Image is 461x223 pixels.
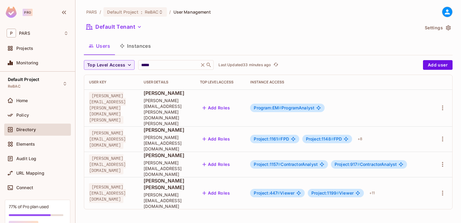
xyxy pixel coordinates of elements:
span: Viewer [254,191,294,196]
span: [PERSON_NAME][EMAIL_ADDRESS][DOMAIN_NAME] [144,192,190,209]
span: Workspace: PARS [19,31,30,36]
span: [PERSON_NAME][EMAIL_ADDRESS][DOMAIN_NAME] [89,183,126,203]
span: ProgramAnalyst [254,105,314,110]
span: [PERSON_NAME] [144,90,190,96]
span: # [279,105,281,110]
div: Pro [23,9,33,16]
span: Project:1161 [254,136,281,141]
span: Home [16,98,28,103]
div: 77% of Pro plan used [9,204,49,209]
span: [PERSON_NAME] [144,152,190,159]
span: Default Project [107,9,138,15]
span: # [278,162,281,167]
div: User Details [144,80,190,85]
span: [PERSON_NAME] [PERSON_NAME] [144,177,190,191]
span: # [331,136,334,141]
button: Add Roles [200,160,233,169]
li: / [169,9,171,15]
span: Project:1157 [254,162,281,167]
span: # [336,190,339,196]
span: # [277,190,280,196]
span: # [357,162,360,167]
span: Default Project [8,77,39,82]
span: ReBAC [145,9,159,15]
p: Last Updated 33 minutes ago [218,63,271,67]
span: : [141,10,143,15]
span: User Management [173,9,211,15]
div: + 11 [367,188,377,198]
img: SReyMgAAAABJRU5ErkJggg== [6,7,17,18]
span: Program:EM [254,105,281,110]
span: refresh [273,62,278,68]
span: [PERSON_NAME][EMAIL_ADDRESS][PERSON_NAME][DOMAIN_NAME][PERSON_NAME] [144,98,190,126]
span: ReBAC [8,84,21,89]
span: [PERSON_NAME][EMAIL_ADDRESS][DOMAIN_NAME] [144,160,190,177]
span: FPD [254,137,289,141]
button: Settings [422,23,453,33]
li: / [100,9,101,15]
button: Instances [115,38,156,53]
span: [PERSON_NAME] [144,127,190,133]
span: [PERSON_NAME][EMAIL_ADDRESS][DOMAIN_NAME] [144,134,190,152]
span: [PERSON_NAME][EMAIL_ADDRESS][DOMAIN_NAME] [89,129,126,149]
span: URL Mapping [16,171,44,176]
span: P [7,29,16,37]
button: Top Level Access [84,60,135,70]
button: Add Roles [200,103,233,113]
span: Policy [16,113,29,118]
span: # [278,136,281,141]
span: the active workspace [86,9,97,15]
span: [PERSON_NAME][EMAIL_ADDRESS][DOMAIN_NAME] [89,154,126,174]
span: Monitoring [16,60,39,65]
span: Directory [16,127,36,132]
span: Project:447 [254,190,280,196]
button: Add Roles [200,188,233,198]
button: Add user [423,60,453,70]
span: Project:1148 [306,136,334,141]
button: Add Roles [200,134,233,144]
button: refresh [272,61,279,69]
div: User Key [89,80,134,85]
span: Projects [16,46,33,51]
span: Elements [16,142,35,147]
div: Instance Access [250,80,426,85]
span: Project:917 [335,162,360,167]
span: [PERSON_NAME][EMAIL_ADDRESS][PERSON_NAME][DOMAIN_NAME][PERSON_NAME] [89,92,126,124]
span: Top Level Access [87,61,125,69]
span: ContractorAnalyst [335,162,397,167]
span: Project:1199 [311,190,339,196]
span: ContractorAnalyst [254,162,318,167]
button: Default Tenant [84,22,144,32]
span: Connect [16,185,33,190]
span: FPD [306,137,342,141]
button: Users [84,38,115,53]
div: Top Level Access [200,80,241,85]
span: Click to refresh data [271,61,279,69]
div: + 8 [355,134,365,144]
span: Viewer [311,191,354,196]
span: Audit Log [16,156,36,161]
